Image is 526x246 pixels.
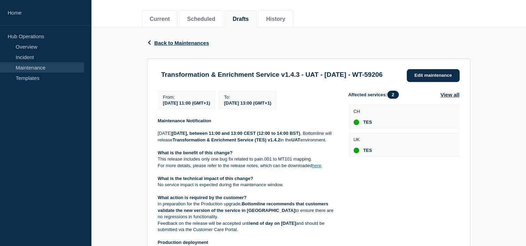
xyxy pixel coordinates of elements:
strong: end of day on [DATE] [250,221,296,226]
p: CH [354,109,372,114]
p: No service impact is expected during the maintenance window. [158,182,337,188]
strong: [DATE], between 11:00 and 13:00 CEST (12:00 to 14:00 BST) [172,131,300,136]
span: Affected services: [348,91,402,99]
strong: Transformation & Enrichment Service (TES) v1.4.2 [172,137,280,142]
p: This release includes only one bug fix related to pain.001 to MT101 mapping. [158,156,337,162]
p: In preparation for the Production upgrade, to ensure there are no regressions in functionality. [158,201,337,220]
strong: UAT [291,137,300,142]
span: [DATE] 11:00 (GMT+1) [163,100,210,106]
p: UK [354,137,372,142]
span: TES [363,148,372,153]
p: [DATE] , Bottomline will release in the environment. [158,130,337,143]
span: [DATE] 13:00 (GMT+1) [224,100,271,106]
strong: What action is required by the customer? [158,195,247,200]
a: here [312,163,321,168]
strong: Maintenance Notification [158,118,211,123]
p: From : [163,95,210,100]
strong: What is the benefit of this change? [158,150,233,155]
button: View all [440,91,460,99]
div: up [354,148,359,153]
span: 2 [387,91,399,99]
strong: What is the technical impact of this change? [158,176,253,181]
span: Back to Maintenances [154,40,209,46]
button: Drafts [233,16,249,22]
button: Current [150,16,170,22]
h3: Transformation & Enrichment Service v1.4.3 - UAT - [DATE] - WT-59206 [161,71,383,79]
strong: Production deployment [158,240,208,245]
p: Feedback on the release will be accepted until and should be submitted via the Customer Care Portal. [158,220,337,233]
button: Back to Maintenances [147,40,209,46]
p: To : [224,95,271,100]
div: up [354,120,359,125]
p: For more details, please refer to the release notes, which can be downloaded . [158,163,337,169]
a: Edit maintenance [407,69,460,82]
button: History [266,16,285,22]
button: Scheduled [187,16,215,22]
strong: Bottomline recommends that customers validate the new version of the service in [GEOGRAPHIC_DATA] [158,201,330,213]
span: TES [363,120,372,125]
